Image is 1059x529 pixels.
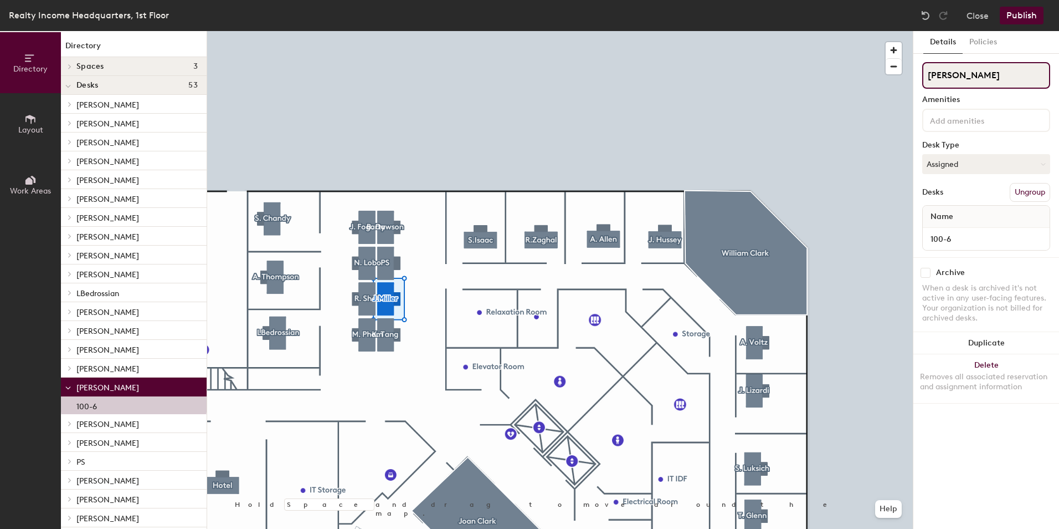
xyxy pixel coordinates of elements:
span: [PERSON_NAME] [76,270,139,279]
span: [PERSON_NAME] [76,495,139,505]
span: Name [925,207,959,227]
div: Desk Type [922,141,1050,150]
span: Desks [76,81,98,90]
button: Help [875,500,902,518]
img: Undo [920,10,931,21]
span: [PERSON_NAME] [76,420,139,429]
span: [PERSON_NAME] [76,213,139,223]
span: [PERSON_NAME] [76,232,139,242]
button: Duplicate [913,332,1059,354]
span: [PERSON_NAME] [76,195,139,204]
span: [PERSON_NAME] [76,327,139,336]
button: DeleteRemoves all associated reservation and assignment information [913,354,1059,403]
input: Unnamed desk [925,231,1047,247]
span: Spaces [76,62,104,71]
span: [PERSON_NAME] [76,251,139,261]
span: [PERSON_NAME] [76,138,139,147]
span: [PERSON_NAME] [76,439,139,448]
div: When a desk is archived it's not active in any user-facing features. Your organization is not bil... [922,283,1050,323]
span: [PERSON_NAME] [76,514,139,523]
span: [PERSON_NAME] [76,345,139,355]
h1: Directory [61,40,207,57]
p: 100-6 [76,399,97,411]
div: Removes all associated reservation and assignment information [920,372,1052,392]
button: Close [967,7,989,24]
img: Redo [938,10,949,21]
button: Policies [963,31,1004,54]
span: [PERSON_NAME] [76,308,139,317]
span: [PERSON_NAME] [76,157,139,166]
span: [PERSON_NAME] [76,176,139,185]
span: [PERSON_NAME] [76,383,139,393]
span: Directory [13,64,48,74]
button: Assigned [922,154,1050,174]
span: LBedrossian [76,289,119,298]
span: [PERSON_NAME] [76,119,139,129]
button: Ungroup [1010,183,1050,202]
div: Archive [936,268,965,277]
span: 3 [193,62,198,71]
span: Work Areas [10,186,51,196]
div: Desks [922,188,943,197]
span: [PERSON_NAME] [76,476,139,486]
span: Layout [18,125,43,135]
span: 53 [188,81,198,90]
span: [PERSON_NAME] [76,100,139,110]
div: Amenities [922,95,1050,104]
div: Realty Income Headquarters, 1st Floor [9,8,169,22]
button: Publish [1000,7,1043,24]
span: [PERSON_NAME] [76,364,139,374]
span: PS [76,457,85,467]
input: Add amenities [928,113,1027,126]
button: Details [923,31,963,54]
